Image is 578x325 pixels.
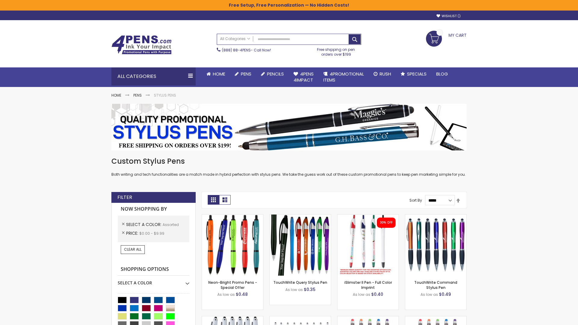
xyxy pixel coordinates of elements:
[217,292,235,297] span: As low as
[436,71,448,77] span: Blog
[405,316,466,321] a: Islander Softy Gel with Stylus - ColorJet Imprint-Assorted
[371,291,383,297] span: $0.40
[118,276,189,286] div: Select A Color
[439,291,451,297] span: $0.49
[208,195,219,205] strong: Grid
[344,280,392,290] a: iSlimster II Pen - Full Color Imprint
[133,93,142,98] a: Pens
[118,263,189,276] strong: Shopping Options
[414,280,457,290] a: TouchWrite Command Stylus Pen
[285,287,303,292] span: As low as
[241,71,251,77] span: Pens
[208,280,257,290] a: Neon-Bright Promo Pens - Special Offer
[380,71,391,77] span: Rush
[111,104,467,150] img: Stylus Pens
[111,156,467,166] h1: Custom Stylus Pens
[294,71,314,83] span: 4Pens 4impact
[421,292,438,297] span: As low as
[323,71,364,83] span: 4PROMOTIONAL ITEMS
[217,34,253,44] a: All Categories
[270,214,331,219] a: TouchWrite Query Stylus Pen-Assorted
[289,67,319,87] a: 4Pens4impact
[202,215,263,276] img: Neon-Bright Promo Pens-Assorted
[304,286,315,292] span: $0.35
[273,280,327,285] a: TouchWrite Query Stylus Pen
[311,45,362,57] div: Free shipping on pen orders over $199
[121,245,145,254] a: Clear All
[111,93,121,98] a: Home
[230,67,256,81] a: Pens
[380,221,393,225] div: 30% OFF
[353,292,370,297] span: As low as
[126,230,139,236] span: Price
[270,215,331,276] img: TouchWrite Query Stylus Pen-Assorted
[431,67,453,81] a: Blog
[337,316,399,321] a: Islander Softy Gel Pen with Stylus-Assorted
[222,48,251,53] a: (888) 88-4PENS
[437,14,461,18] a: Wishlist
[407,71,427,77] span: Specials
[111,156,467,177] div: Both writing and tech functionalities are a match made in hybrid perfection with stylus pens. We ...
[111,67,196,85] div: All Categories
[270,316,331,321] a: Stiletto Advertising Stylus Pens-Assorted
[256,67,289,81] a: Pencils
[117,194,132,201] strong: Filter
[220,36,250,41] span: All Categories
[163,222,179,227] span: Assorted
[202,316,263,321] a: Kimberly Logo Stylus Pens-Assorted
[409,198,422,203] label: Sort By
[319,67,369,87] a: 4PROMOTIONALITEMS
[369,67,396,81] a: Rush
[154,93,176,98] strong: Stylus Pens
[337,214,399,219] a: iSlimster II - Full Color-Assorted
[267,71,284,77] span: Pencils
[213,71,225,77] span: Home
[222,48,271,53] span: - Call Now!
[202,214,263,219] a: Neon-Bright Promo Pens-Assorted
[118,203,189,215] strong: Now Shopping by
[139,231,164,236] span: $0.00 - $9.99
[236,291,248,297] span: $0.48
[405,215,466,276] img: TouchWrite Command Stylus Pen-Assorted
[405,214,466,219] a: TouchWrite Command Stylus Pen-Assorted
[111,35,172,54] img: 4Pens Custom Pens and Promotional Products
[126,221,163,227] span: Select A Color
[124,247,141,252] span: Clear All
[202,67,230,81] a: Home
[337,215,399,276] img: iSlimster II - Full Color-Assorted
[396,67,431,81] a: Specials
